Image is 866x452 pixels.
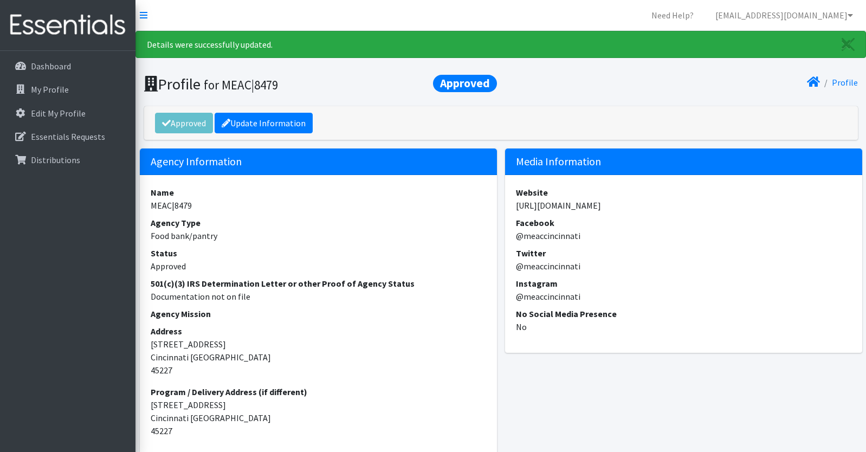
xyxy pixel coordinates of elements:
dt: Status [151,247,486,260]
dt: Agency Type [151,216,486,229]
dd: No [516,320,851,333]
small: for MEAC|8479 [204,77,278,93]
dd: [URL][DOMAIN_NAME] [516,199,851,212]
dt: Twitter [516,247,851,260]
a: Essentials Requests [4,126,131,147]
strong: Address [151,326,182,337]
dd: @meaccincinnati [516,229,851,242]
h5: Media Information [505,148,862,175]
dd: @meaccincinnati [516,260,851,273]
dt: Name [151,186,486,199]
dd: @meaccincinnati [516,290,851,303]
a: My Profile [4,79,131,100]
a: Profile [832,77,858,88]
address: [STREET_ADDRESS] Cincinnati [GEOGRAPHIC_DATA] 45227 [151,385,486,437]
dd: Approved [151,260,486,273]
span: Approved [433,75,497,92]
strong: Program / Delivery Address (if different) [151,386,307,397]
p: Distributions [31,154,80,165]
h1: Profile [144,75,497,94]
dd: Documentation not on file [151,290,486,303]
a: Edit My Profile [4,102,131,124]
p: Essentials Requests [31,131,105,142]
p: Edit My Profile [31,108,86,119]
dt: Agency Mission [151,307,486,320]
a: Update Information [215,113,313,133]
a: Distributions [4,149,131,171]
dt: No Social Media Presence [516,307,851,320]
img: HumanEssentials [4,7,131,43]
div: Details were successfully updated. [135,31,866,58]
a: [EMAIL_ADDRESS][DOMAIN_NAME] [707,4,862,26]
address: [STREET_ADDRESS] Cincinnati [GEOGRAPHIC_DATA] 45227 [151,325,486,377]
dd: MEAC|8479 [151,199,486,212]
a: Need Help? [643,4,702,26]
dt: Instagram [516,277,851,290]
p: My Profile [31,84,69,95]
dd: Food bank/pantry [151,229,486,242]
a: Close [831,31,865,57]
dt: 501(c)(3) IRS Determination Letter or other Proof of Agency Status [151,277,486,290]
p: Dashboard [31,61,71,72]
a: Dashboard [4,55,131,77]
h5: Agency Information [140,148,497,175]
dt: Website [516,186,851,199]
dt: Facebook [516,216,851,229]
